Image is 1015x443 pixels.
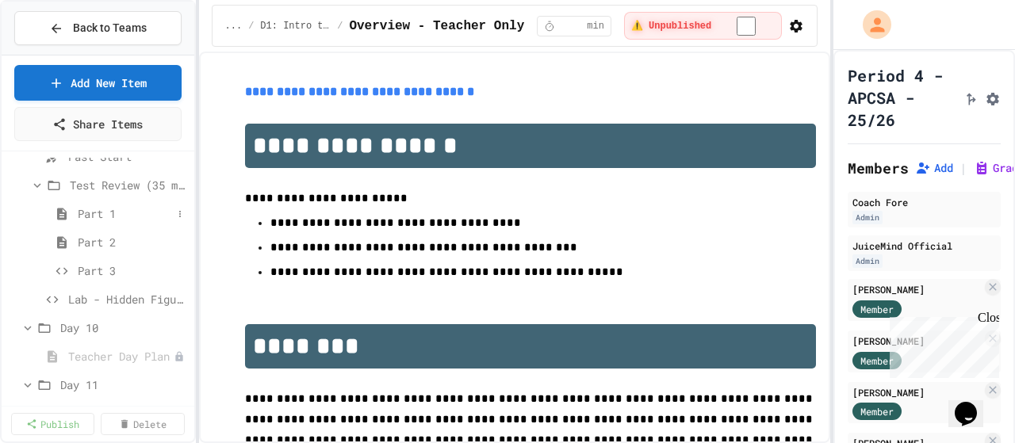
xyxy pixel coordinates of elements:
[337,20,343,32] span: /
[349,17,524,36] span: Overview - Teacher Only
[631,20,711,32] span: ⚠️ Unpublished
[852,385,982,399] div: [PERSON_NAME]
[948,380,999,427] iframe: chat widget
[14,107,182,141] a: Share Items
[248,20,254,32] span: /
[852,239,996,253] div: JuiceMind Official
[852,334,982,348] div: [PERSON_NAME]
[846,6,895,43] div: My Account
[848,157,909,179] h2: Members
[852,282,982,296] div: [PERSON_NAME]
[860,404,894,418] span: Member
[852,195,996,209] div: Coach Fore
[14,11,182,45] button: Back to Teams
[60,376,188,393] span: Day 11
[174,351,185,362] div: Unpublished
[587,20,604,32] span: min
[6,6,109,101] div: Chat with us now!Close
[915,160,953,176] button: Add
[963,88,979,107] button: Click to see fork details
[959,158,967,178] span: |
[78,262,188,279] span: Part 3
[78,205,172,222] span: Part 1
[70,177,188,193] span: Test Review (35 mins)
[14,65,182,101] a: Add New Item
[852,254,883,268] div: Admin
[883,311,999,378] iframe: chat widget
[860,302,894,316] span: Member
[624,12,782,40] div: ⚠️ Students cannot see this content! Click the toggle to publish it and make it visible to your c...
[985,88,1001,107] button: Assignment Settings
[68,291,188,307] span: Lab - Hidden Figures: Launch Weight Calculator
[172,206,188,222] button: More options
[68,348,174,365] span: Teacher Day Plan
[718,17,775,36] input: publish toggle
[860,353,894,368] span: Member
[11,413,94,435] a: Publish
[852,211,883,224] div: Admin
[225,20,243,32] span: ...
[260,20,331,32] span: D1: Intro to APCSA
[101,413,184,435] a: Delete
[73,20,147,36] span: Back to Teams
[60,319,188,336] span: Day 10
[848,64,956,131] h1: Period 4 - APCSA - 25/26
[78,234,188,250] span: Part 2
